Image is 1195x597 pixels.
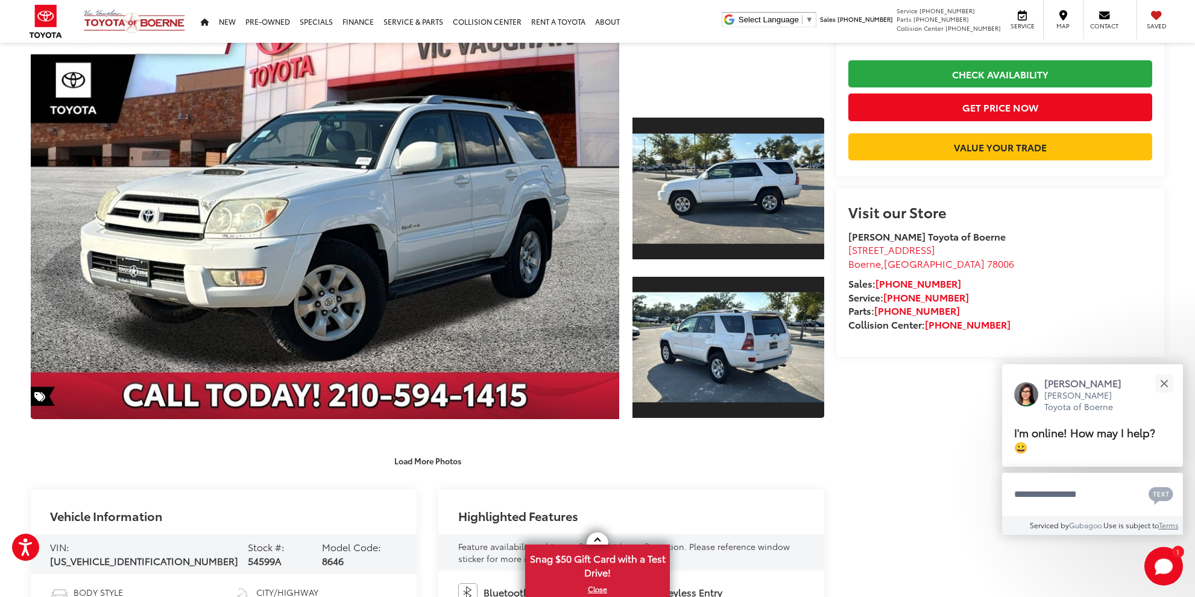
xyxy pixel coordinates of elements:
[897,14,912,24] span: Parts
[386,450,470,471] button: Load More Photos
[83,9,186,34] img: Vic Vaughan Toyota of Boerne
[820,14,836,24] span: Sales
[1014,424,1155,455] span: I'm online! How may I help? 😀
[50,554,238,567] span: [US_VEHICLE_IDENTIFICATION_NUMBER]
[1145,481,1177,508] button: Chat with SMS
[1030,520,1069,530] span: Serviced by
[848,242,1014,270] a: [STREET_ADDRESS] Boerne,[GEOGRAPHIC_DATA] 78006
[31,387,55,406] span: Special
[874,303,960,317] a: [PHONE_NUMBER]
[875,276,961,290] a: [PHONE_NUMBER]
[1143,22,1170,30] span: Saved
[848,276,961,290] strong: Sales:
[632,276,824,420] a: Expand Photo 2
[1002,364,1183,535] div: Close[PERSON_NAME][PERSON_NAME] Toyota of BoerneI'm online! How may I help? 😀Type your messageCha...
[848,204,1152,220] h2: Visit our Store
[987,256,1014,270] span: 78006
[806,15,813,24] span: ▼
[1144,547,1183,586] svg: Start Chat
[897,24,944,33] span: Collision Center
[322,540,381,554] span: Model Code:
[1103,520,1159,530] span: Use is subject to
[739,15,799,24] span: Select Language
[1090,22,1118,30] span: Contact
[848,93,1152,121] button: Get Price Now
[1159,520,1179,530] a: Terms
[897,6,918,15] span: Service
[322,554,344,567] span: 8646
[458,540,790,564] span: Feature availability subject to final vehicle configuration. Please reference window sticker for ...
[1044,376,1134,390] p: [PERSON_NAME]
[1002,473,1183,516] textarea: Type your message
[1144,547,1183,586] button: Toggle Chat Window
[630,292,826,403] img: 2004 Toyota 4Runner SR5 Sport
[848,256,1014,270] span: ,
[50,540,69,554] span: VIN:
[925,317,1011,331] a: [PHONE_NUMBER]
[1151,370,1177,396] button: Close
[848,133,1152,160] a: Value Your Trade
[1176,549,1179,554] span: 1
[739,15,813,24] a: Select Language​
[248,554,282,567] span: 54599A
[526,546,669,583] span: Snag $50 Gift Card with a Test Drive!
[848,242,935,256] span: [STREET_ADDRESS]
[848,290,969,304] strong: Service:
[848,317,1011,331] strong: Collision Center:
[913,14,969,24] span: [PHONE_NUMBER]
[837,14,893,24] span: [PHONE_NUMBER]
[848,229,1006,243] strong: [PERSON_NAME] Toyota of Boerne
[1044,390,1134,413] p: [PERSON_NAME] Toyota of Boerne
[884,256,985,270] span: [GEOGRAPHIC_DATA]
[848,60,1152,87] a: Check Availability
[248,540,285,554] span: Stock #:
[848,303,960,317] strong: Parts:
[632,116,824,261] a: Expand Photo 1
[945,24,1001,33] span: [PHONE_NUMBER]
[1069,520,1103,530] a: Gubagoo.
[630,133,826,244] img: 2004 Toyota 4Runner SR5 Sport
[50,509,162,522] h2: Vehicle Information
[1050,22,1076,30] span: Map
[883,290,969,304] a: [PHONE_NUMBER]
[848,256,881,270] span: Boerne
[1149,485,1173,505] svg: Text
[1009,22,1036,30] span: Service
[919,6,975,15] span: [PHONE_NUMBER]
[458,509,578,522] h2: Highlighted Features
